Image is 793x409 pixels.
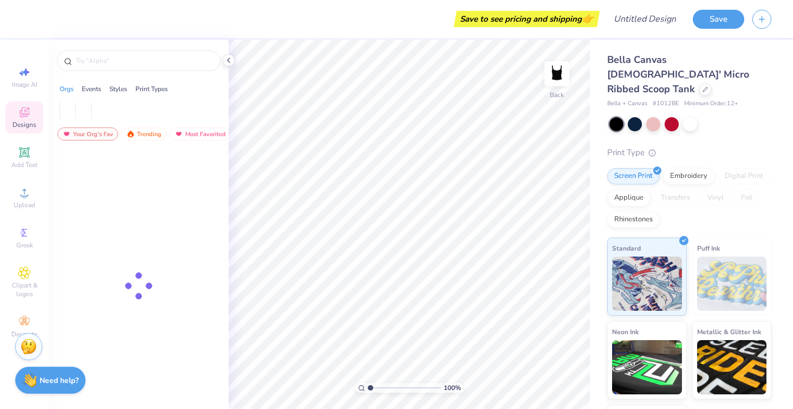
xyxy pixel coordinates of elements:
[612,242,641,254] span: Standard
[75,55,213,66] input: Try "Alpha"
[653,99,679,108] span: # 1012BE
[612,326,639,337] span: Neon Ink
[612,340,682,394] img: Neon Ink
[546,63,568,85] img: Back
[607,190,651,206] div: Applique
[170,127,231,140] div: Most Favorited
[663,168,714,184] div: Embroidery
[605,8,685,30] input: Untitled Design
[684,99,738,108] span: Minimum Order: 12 +
[700,190,731,206] div: Vinyl
[57,127,118,140] div: Your Org's Fav
[12,120,36,129] span: Designs
[697,257,767,311] img: Puff Ink
[62,130,71,138] img: most_fav.gif
[607,146,771,159] div: Print Type
[693,10,744,29] button: Save
[582,12,594,25] span: 👉
[607,53,749,95] span: Bella Canvas [DEMOGRAPHIC_DATA]' Micro Ribbed Scoop Tank
[697,242,720,254] span: Puff Ink
[174,130,183,138] img: most_fav.gif
[457,11,597,27] div: Save to see pricing and shipping
[126,130,135,138] img: trending.gif
[11,330,37,338] span: Decorate
[654,190,697,206] div: Transfers
[607,212,660,228] div: Rhinestones
[550,90,564,100] div: Back
[444,383,461,393] span: 100 %
[607,168,660,184] div: Screen Print
[60,84,74,94] div: Orgs
[109,84,127,94] div: Styles
[121,127,166,140] div: Trending
[697,326,761,337] span: Metallic & Glitter Ink
[135,84,168,94] div: Print Types
[11,161,37,169] span: Add Text
[607,99,647,108] span: Bella + Canvas
[5,281,43,298] span: Clipart & logos
[14,201,35,209] span: Upload
[697,340,767,394] img: Metallic & Glitter Ink
[12,80,37,89] span: Image AI
[612,257,682,311] img: Standard
[40,375,79,386] strong: Need help?
[734,190,759,206] div: Foil
[16,241,33,250] span: Greek
[82,84,101,94] div: Events
[718,168,770,184] div: Digital Print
